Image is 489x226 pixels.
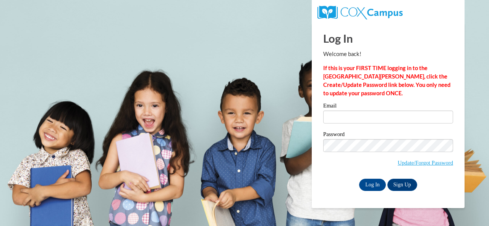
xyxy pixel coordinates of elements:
label: Password [323,131,453,139]
h1: Log In [323,30,453,46]
img: COX Campus [317,6,403,19]
p: Welcome back! [323,50,453,58]
input: Log In [359,179,386,191]
a: COX Campus [317,9,403,15]
label: Email [323,103,453,111]
a: Update/Forgot Password [398,160,453,166]
strong: If this is your FIRST TIME logging in to the [GEOGRAPHIC_DATA][PERSON_NAME], click the Create/Upd... [323,65,450,96]
a: Sign Up [387,179,417,191]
